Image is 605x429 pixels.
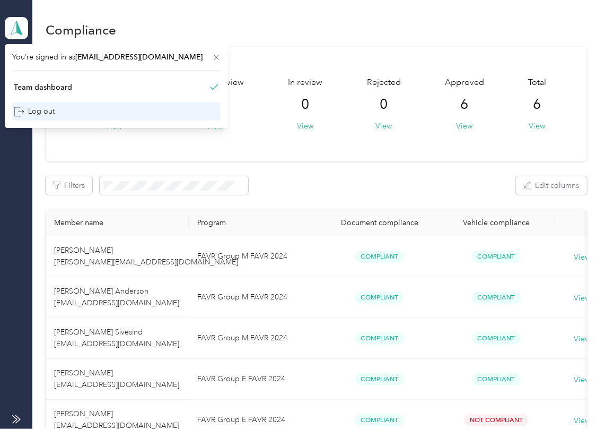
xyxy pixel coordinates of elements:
span: 6 [533,96,541,113]
span: 6 [460,96,468,113]
span: You’re signed in as [12,52,221,63]
span: Total [528,76,546,89]
span: In review [288,76,323,89]
span: Rejected [367,76,401,89]
span: Compliant [355,291,404,304]
button: Filters [46,176,92,195]
span: [PERSON_NAME] Anderson [EMAIL_ADDRESS][DOMAIN_NAME] [54,287,179,307]
div: Team dashboard [14,82,72,93]
span: [PERSON_NAME] [PERSON_NAME][EMAIL_ADDRESS][DOMAIN_NAME] [54,246,238,267]
span: Compliant [472,251,521,263]
div: Vehicle compliance [446,218,546,227]
span: Not Compliant [464,414,528,426]
button: View [529,121,545,132]
span: [PERSON_NAME] [EMAIL_ADDRESS][DOMAIN_NAME] [54,368,179,389]
span: Compliant [472,373,521,385]
span: Approved [445,76,484,89]
span: 0 [380,96,388,113]
td: FAVR Group M FAVR 2024 [189,236,321,277]
span: [PERSON_NAME] Sivesind [EMAIL_ADDRESS][DOMAIN_NAME] [54,328,179,348]
td: FAVR Group E FAVR 2024 [189,359,321,400]
div: Log out [14,106,55,117]
button: View [297,121,314,132]
button: View [456,121,472,132]
td: FAVR Group M FAVR 2024 [189,318,321,359]
span: [EMAIL_ADDRESS][DOMAIN_NAME] [75,53,203,62]
th: Program [189,210,321,236]
td: FAVR Group M FAVR 2024 [189,277,321,318]
iframe: Everlance-gr Chat Button Frame [546,370,605,429]
div: Document compliance [330,218,429,227]
span: Compliant [355,332,404,345]
button: Edit columns [516,176,587,195]
span: 0 [302,96,310,113]
button: View [375,121,392,132]
th: Member name [46,210,189,236]
span: Compliant [472,291,521,304]
span: Compliant [355,414,404,426]
span: Compliant [355,251,404,263]
span: Compliant [472,332,521,345]
h1: Compliance [46,24,116,36]
span: Compliant [355,373,404,385]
